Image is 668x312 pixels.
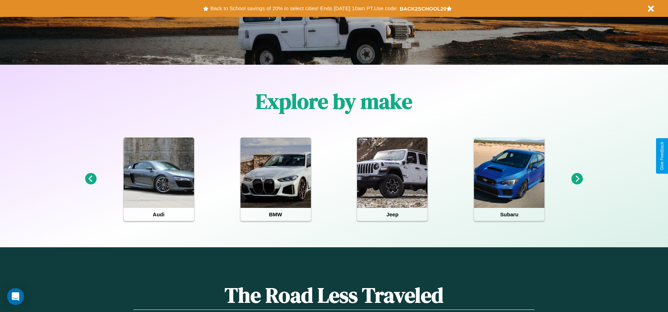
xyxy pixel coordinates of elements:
h4: BMW [241,208,311,221]
h1: The Road Less Traveled [133,281,534,310]
div: Open Intercom Messenger [7,288,24,305]
div: Give Feedback [660,142,664,170]
b: BACK2SCHOOL20 [400,6,447,12]
h4: Subaru [474,208,544,221]
button: Back to School savings of 20% in select cities! Ends [DATE] 10am PT.Use code: [208,4,399,13]
h4: Jeep [357,208,427,221]
h1: Explore by make [256,87,412,116]
h4: Audi [124,208,194,221]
